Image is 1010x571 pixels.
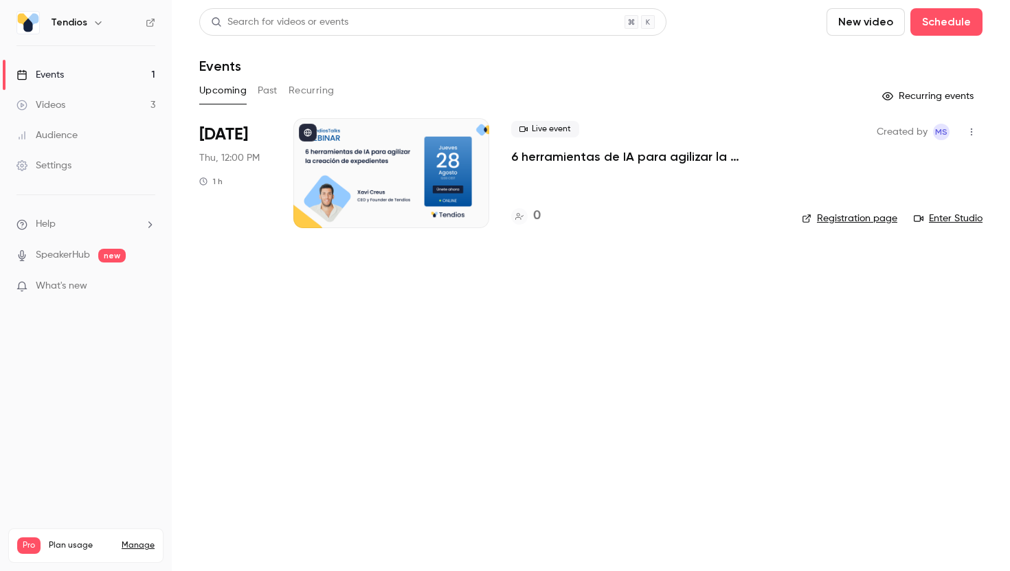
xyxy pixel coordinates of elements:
[511,207,541,225] a: 0
[16,159,71,172] div: Settings
[827,8,905,36] button: New video
[533,207,541,225] h4: 0
[199,58,241,74] h1: Events
[199,151,260,165] span: Thu, 12:00 PM
[914,212,983,225] a: Enter Studio
[211,15,348,30] div: Search for videos or events
[98,249,126,262] span: new
[199,80,247,102] button: Upcoming
[511,148,780,165] a: 6 herramientas de IA para agilizar la creación de expedientes
[876,85,983,107] button: Recurring events
[511,121,579,137] span: Live event
[36,217,56,232] span: Help
[17,12,39,34] img: Tendios
[16,128,78,142] div: Audience
[877,124,928,140] span: Created by
[122,540,155,551] a: Manage
[289,80,335,102] button: Recurring
[199,176,223,187] div: 1 h
[17,537,41,554] span: Pro
[16,217,155,232] li: help-dropdown-opener
[802,212,897,225] a: Registration page
[16,98,65,112] div: Videos
[910,8,983,36] button: Schedule
[51,16,87,30] h6: Tendios
[199,118,271,228] div: Aug 28 Thu, 12:00 PM (Europe/Madrid)
[933,124,950,140] span: Maria Serra
[258,80,278,102] button: Past
[16,68,64,82] div: Events
[36,279,87,293] span: What's new
[199,124,248,146] span: [DATE]
[36,248,90,262] a: SpeakerHub
[49,540,113,551] span: Plan usage
[935,124,947,140] span: MS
